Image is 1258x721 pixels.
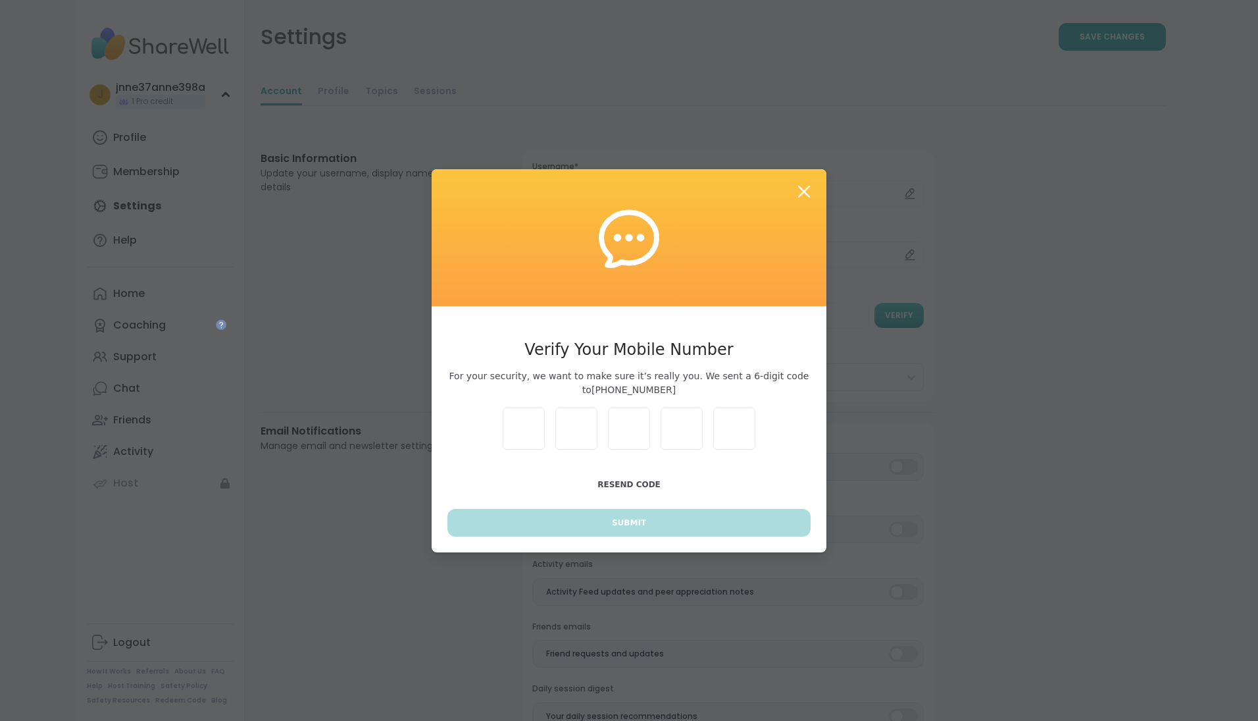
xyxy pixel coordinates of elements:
[447,509,811,537] button: Submit
[216,319,226,330] iframe: Spotlight
[447,369,811,397] span: For your security, we want to make sure it’s really you. We sent a 6-digit code to [PHONE_NUMBER]
[447,471,811,498] button: Resend Code
[447,338,811,361] h3: Verify Your Mobile Number
[612,517,646,529] span: Submit
[597,480,661,489] span: Resend Code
